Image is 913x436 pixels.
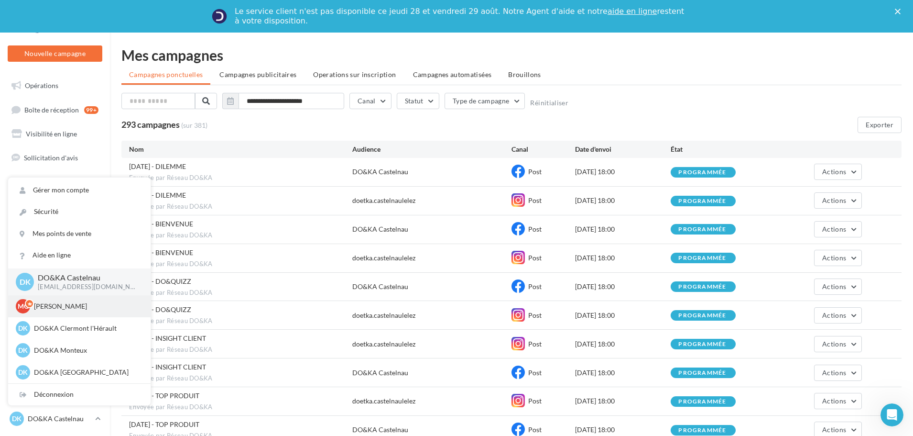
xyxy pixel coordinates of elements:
[129,191,186,199] span: 30/09/2025 - DILEMME
[26,130,77,138] span: Visibilité en ligne
[84,106,98,114] div: 99+
[129,289,352,297] span: Envoyée par Réseau DO&KA
[352,425,408,435] div: DO&KA Castelnau
[8,201,151,223] a: Sécurité
[6,124,104,144] a: Visibilité en ligne
[352,339,415,349] div: doetka.castelnaulelez
[575,396,671,406] div: [DATE] 18:00
[445,93,525,109] button: Type de campagne
[528,168,542,176] span: Post
[822,340,846,348] span: Actions
[528,254,542,262] span: Post
[6,195,104,215] a: Campagnes
[575,253,671,263] div: [DATE] 18:00
[129,162,186,170] span: 30/09/2025 - DILEMME
[6,76,104,96] a: Opérations
[822,168,846,176] span: Actions
[858,117,902,133] button: Exporter
[129,305,191,313] span: 23/09/2025 - DO&QUIZZ
[397,93,439,109] button: Statut
[8,179,151,201] a: Gérer mon compte
[822,225,846,233] span: Actions
[880,403,903,426] iframe: Intercom live chat
[18,324,28,333] span: DK
[678,341,726,347] div: programmée
[121,119,180,130] span: 293 campagnes
[129,145,352,154] div: Nom
[129,346,352,354] span: Envoyée par Réseau DO&KA
[608,7,657,16] a: aide en ligne
[352,282,408,291] div: DO&KA Castelnau
[6,267,104,287] a: Calendrier
[528,225,542,233] span: Post
[678,169,726,176] div: programmée
[8,410,102,428] a: DK DO&KA Castelnau
[129,420,199,428] span: 16/09/2025 - TOP PRODUIT
[24,105,79,113] span: Boîte de réception
[575,368,671,378] div: [DATE] 18:00
[575,339,671,349] div: [DATE] 18:00
[28,414,91,424] p: DO&KA Castelnau
[18,302,29,311] span: MG
[678,284,726,290] div: programmée
[528,340,542,348] span: Post
[34,324,139,333] p: DO&KA Clermont l'Hérault
[528,196,542,204] span: Post
[814,192,862,209] button: Actions
[6,219,104,239] a: Contacts
[678,226,726,233] div: programmée
[352,145,511,154] div: Audience
[34,368,139,377] p: DO&KA [GEOGRAPHIC_DATA]
[528,369,542,377] span: Post
[814,221,862,237] button: Actions
[212,9,227,24] img: Profile image for Service-Client
[528,282,542,291] span: Post
[129,248,193,257] span: 25/09/2025 - BIENVENUE
[129,277,191,285] span: 23/09/2025 - DO&QUIZZ
[6,148,104,168] a: Sollicitation d'avis
[129,260,352,268] span: Envoyée par Réseau DO&KA
[129,174,352,182] span: Envoyée par Réseau DO&KA
[352,396,415,406] div: doetka.castelnaulelez
[34,302,139,311] p: [PERSON_NAME]
[181,121,207,130] span: (sur 381)
[530,99,568,107] button: Réinitialiser
[352,253,415,263] div: doetka.castelnaulelez
[528,425,542,434] span: Post
[18,368,28,377] span: DK
[18,346,28,355] span: DK
[508,70,541,78] span: Brouillons
[678,399,726,405] div: programmée
[129,317,352,325] span: Envoyée par Réseau DO&KA
[129,374,352,383] span: Envoyée par Réseau DO&KA
[822,196,846,204] span: Actions
[678,370,726,376] div: programmée
[822,254,846,262] span: Actions
[38,272,135,283] p: DO&KA Castelnau
[129,403,352,412] span: Envoyée par Réseau DO&KA
[822,369,846,377] span: Actions
[352,196,415,205] div: doetka.castelnaulelez
[8,223,151,245] a: Mes points de vente
[575,224,671,234] div: [DATE] 18:00
[575,196,671,205] div: [DATE] 18:00
[528,397,542,405] span: Post
[129,220,193,228] span: 25/09/2025 - BIENVENUE
[20,276,31,287] span: DK
[413,70,492,78] span: Campagnes automatisées
[38,283,135,291] p: [EMAIL_ADDRESS][DOMAIN_NAME]
[235,7,686,26] div: Le service client n'est pas disponible ce jeudi 28 et vendredi 29 août. Notre Agent d'aide et not...
[814,365,862,381] button: Actions
[814,250,862,266] button: Actions
[814,336,862,352] button: Actions
[814,279,862,295] button: Actions
[822,397,846,405] span: Actions
[129,202,352,211] span: Envoyée par Réseau DO&KA
[575,425,671,435] div: [DATE] 18:00
[6,172,104,192] a: SMS unitaire
[6,100,104,120] a: Boîte de réception99+
[121,48,902,62] div: Mes campagnes
[814,393,862,409] button: Actions
[528,311,542,319] span: Post
[814,307,862,324] button: Actions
